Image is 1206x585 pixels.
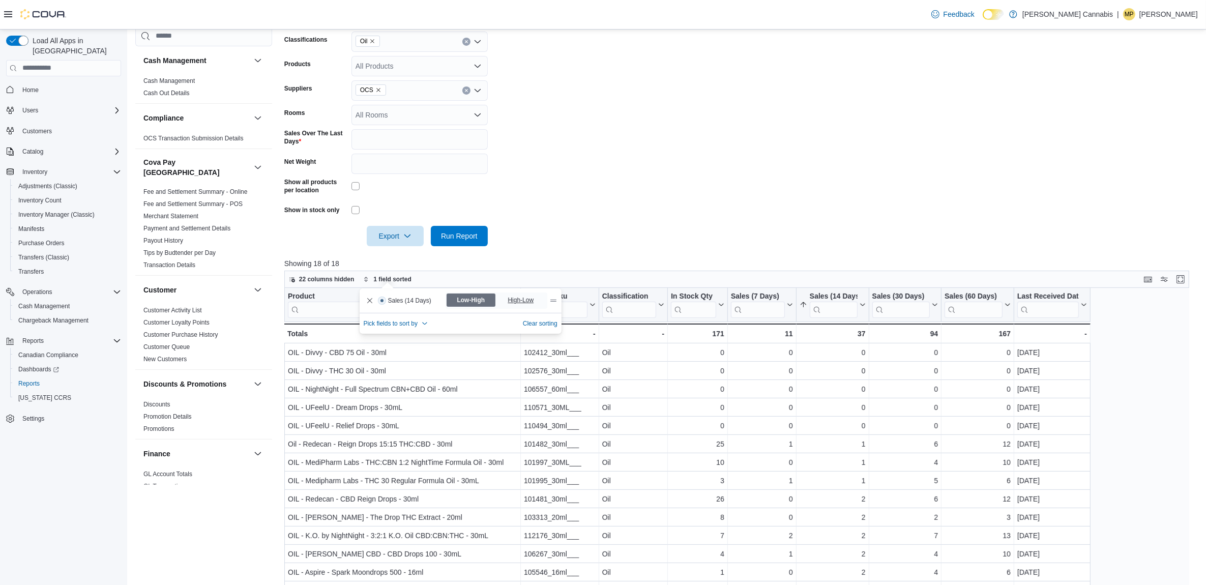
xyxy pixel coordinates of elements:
img: Cova [20,9,66,19]
div: 94 [872,328,938,340]
span: Dashboards [14,363,121,375]
a: Payout History [143,237,183,244]
div: 37 [800,328,866,340]
h3: Cova Pay [GEOGRAPHIC_DATA] [143,157,250,177]
div: Oil [602,456,664,469]
label: High-Low [496,292,547,308]
div: OIL - NightNight - Full Spectrum CBN+CBD Oil - 60ml [288,383,517,395]
button: Catalog [18,145,47,158]
span: Settings [18,412,121,425]
span: New Customers [143,355,187,363]
span: Dashboards [18,365,59,373]
div: [DATE] [1017,456,1087,469]
span: Settings [22,415,44,423]
span: Discounts [143,400,170,408]
div: 10 [671,456,724,469]
div: 0 [731,346,793,359]
div: Oil [602,365,664,377]
p: [PERSON_NAME] Cannabis [1022,8,1113,20]
button: Compliance [252,111,264,124]
a: Canadian Compliance [14,349,82,361]
button: Remove Oil from selection in this group [369,38,375,44]
button: Clear sorting [523,317,557,330]
span: Payment and Settlement Details [143,224,230,232]
div: Sales (30 Days) [872,291,930,317]
div: 0 [800,383,866,395]
label: Low-High [446,292,496,308]
div: OIL - Divvy - THC 30 Oil - 30ml [288,365,517,377]
button: Adjustments (Classic) [10,179,125,193]
span: Inventory [18,166,121,178]
a: Adjustments (Classic) [14,180,81,192]
label: Rooms [284,109,305,117]
div: 0 [945,401,1011,414]
div: 0 [945,365,1011,377]
button: Settings [2,411,125,426]
a: Transfers [14,266,48,278]
button: Enter fullscreen [1174,273,1187,285]
div: Product [288,291,509,317]
div: Sales (30 Days) [872,291,930,301]
span: Cash Management [14,300,121,312]
span: Oil [356,36,380,47]
button: Chargeback Management [10,313,125,328]
span: Adjustments (Classic) [14,180,121,192]
div: 0 [872,383,938,395]
div: 11 [731,328,793,340]
button: Finance [143,448,250,458]
span: [US_STATE] CCRS [18,394,71,402]
div: [DATE] [1017,401,1087,414]
a: Cash Management [14,300,74,312]
span: Home [22,86,39,94]
div: 110494_30ml___ [524,420,596,432]
button: Run Report [431,226,488,246]
span: Manifests [18,225,44,233]
div: OIL - UFeelU - Relief Drops - 30mL [288,420,517,432]
a: Chargeback Management [14,314,93,327]
input: Dark Mode [983,9,1004,20]
a: Promotions [143,425,174,432]
a: Feedback [927,4,979,24]
div: 171 [671,328,724,340]
div: Totals [287,328,517,340]
a: Customer Purchase History [143,331,218,338]
a: Manifests [14,223,48,235]
button: Home [2,82,125,97]
button: Open list of options [474,62,482,70]
button: Classification [602,291,664,317]
button: Compliance [143,112,250,123]
span: Inventory Count [14,194,121,207]
div: OIL - UFeelU - Dream Drops - 30mL [288,401,517,414]
span: Cash Out Details [143,89,190,97]
div: 0 [945,420,1011,432]
span: GL Account Totals [143,470,192,478]
a: Cash Management [143,77,195,84]
span: Reports [14,377,121,390]
span: Oil [360,36,368,46]
span: Feedback [944,9,975,19]
span: Pick fields to sort by [364,319,418,328]
a: Customer Activity List [143,306,202,313]
div: [DATE] [1017,365,1087,377]
a: Payment and Settlement Details [143,224,230,231]
div: 0 [800,346,866,359]
div: [DATE] [1017,346,1087,359]
button: 1 field sorted [359,273,416,285]
div: Sales (14 Days) [810,291,858,317]
h3: Compliance [143,112,184,123]
button: Reports [18,335,48,347]
button: Remove Sales (14 Days) from data grid sort [364,295,376,307]
button: Inventory [2,165,125,179]
div: Cash Management [135,74,272,103]
a: Fee and Settlement Summary - POS [143,200,243,207]
div: [DATE] [1017,438,1087,450]
h3: Cash Management [143,55,207,65]
div: 0 [945,346,1011,359]
label: Products [284,60,311,68]
a: Transfers (Classic) [14,251,73,264]
div: Oil [602,383,664,395]
div: In Stock Qty [671,291,716,317]
div: 102412_30ml___ [524,346,596,359]
button: Customer [143,284,250,295]
div: 0 [872,346,938,359]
